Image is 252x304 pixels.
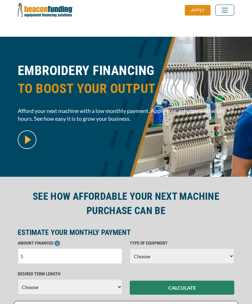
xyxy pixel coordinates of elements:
p: AMOUNT FINANCED [18,239,122,247]
h1: EMBROIDERY FINANCING [18,62,234,102]
a: APPLY [185,5,215,16]
div: APPLY [185,5,211,16]
button: CALCULATE [130,281,234,295]
button: Toggle navigation [215,5,234,16]
p: TYPE OF EQUIPMENT [130,239,234,247]
span: TO BOOST YOUR OUTPUT [18,80,234,98]
input: $ [18,248,122,264]
img: video modal pop-up play button [18,130,36,149]
p: ESTIMATE YOUR MONTHLY PAYMENT [18,229,234,236]
p: DESIRED TERM LENGTH [18,270,122,278]
span: Afford your next machine with a low monthly payment. Apply now, get approved within 24 hours. See... [18,107,234,123]
h2: SEE HOW AFFORDABLE YOUR NEXT MACHINE PURCHASE CAN BE [18,189,234,218]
